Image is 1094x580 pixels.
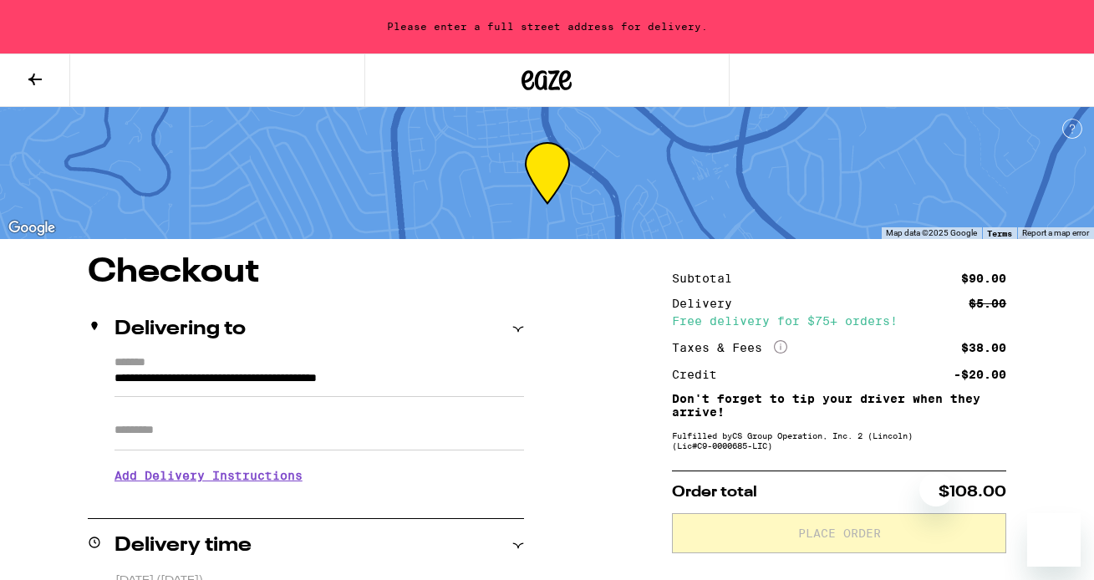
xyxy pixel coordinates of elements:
div: Credit [672,369,729,380]
h2: Delivery time [114,536,252,556]
div: Delivery [672,298,744,309]
span: Map data ©2025 Google [886,228,977,237]
img: Google [4,217,59,239]
a: Report a map error [1022,228,1089,237]
button: Place Order [672,513,1006,553]
div: $5.00 [969,298,1006,309]
h1: Checkout [88,256,524,289]
div: -$20.00 [954,369,1006,380]
h3: Add Delivery Instructions [114,456,524,495]
span: Order total [672,485,757,500]
div: $38.00 [961,342,1006,354]
div: Fulfilled by CS Group Operation, Inc. 2 (Lincoln) (Lic# C9-0000685-LIC ) [672,430,1006,450]
h2: Delivering to [114,319,246,339]
a: Terms [987,228,1012,238]
div: Taxes & Fees [672,340,787,355]
div: Subtotal [672,272,744,284]
iframe: Close message [919,473,953,506]
p: We'll contact you at [PHONE_NUMBER] when we arrive [114,495,524,508]
div: Free delivery for $75+ orders! [672,315,1006,327]
a: Open this area in Google Maps (opens a new window) [4,217,59,239]
p: Don't forget to tip your driver when they arrive! [672,392,1006,419]
iframe: Button to launch messaging window [1027,513,1081,567]
div: $90.00 [961,272,1006,284]
span: Place Order [798,527,881,539]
